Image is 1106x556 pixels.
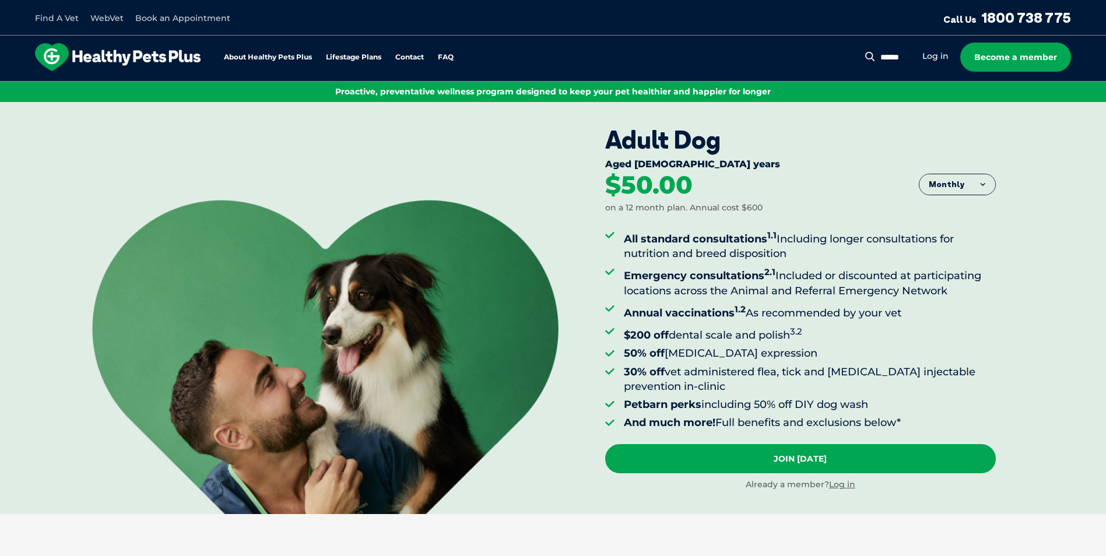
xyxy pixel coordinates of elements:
[863,51,877,62] button: Search
[624,397,996,412] li: including 50% off DIY dog wash
[605,159,996,173] div: Aged [DEMOGRAPHIC_DATA] years
[767,230,777,241] sup: 1.1
[624,324,996,343] li: dental scale and polish
[624,365,665,378] strong: 30% off
[395,54,424,61] a: Contact
[438,54,454,61] a: FAQ
[35,43,201,71] img: hpp-logo
[624,346,996,361] li: [MEDICAL_DATA] expression
[605,444,996,473] a: Join [DATE]
[624,269,775,282] strong: Emergency consultations
[922,51,949,62] a: Log in
[829,479,855,490] a: Log in
[624,307,746,319] strong: Annual vaccinations
[624,329,669,342] strong: $200 off
[960,43,1071,72] a: Become a member
[764,266,775,277] sup: 2.1
[90,13,124,23] a: WebVet
[624,416,715,429] strong: And much more!
[735,304,746,315] sup: 1.2
[943,9,1071,26] a: Call Us1800 738 775
[605,479,996,491] div: Already a member?
[790,326,802,337] sup: 3.2
[605,202,763,214] div: on a 12 month plan. Annual cost $600
[624,228,996,261] li: Including longer consultations for nutrition and breed disposition
[335,86,771,97] span: Proactive, preventative wellness program designed to keep your pet healthier and happier for longer
[624,265,996,298] li: Included or discounted at participating locations across the Animal and Referral Emergency Network
[624,416,996,430] li: Full benefits and exclusions below*
[326,54,381,61] a: Lifestage Plans
[224,54,312,61] a: About Healthy Pets Plus
[624,347,665,360] strong: 50% off
[92,200,559,514] img: <br /> <b>Warning</b>: Undefined variable $title in <b>/var/www/html/current/codepool/wp-content/...
[624,365,996,394] li: vet administered flea, tick and [MEDICAL_DATA] injectable prevention in-clinic
[624,233,777,245] strong: All standard consultations
[135,13,230,23] a: Book an Appointment
[605,173,693,198] div: $50.00
[624,398,701,411] strong: Petbarn perks
[35,13,79,23] a: Find A Vet
[624,302,996,321] li: As recommended by your vet
[919,174,995,195] button: Monthly
[943,13,977,25] span: Call Us
[605,125,996,154] div: Adult Dog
